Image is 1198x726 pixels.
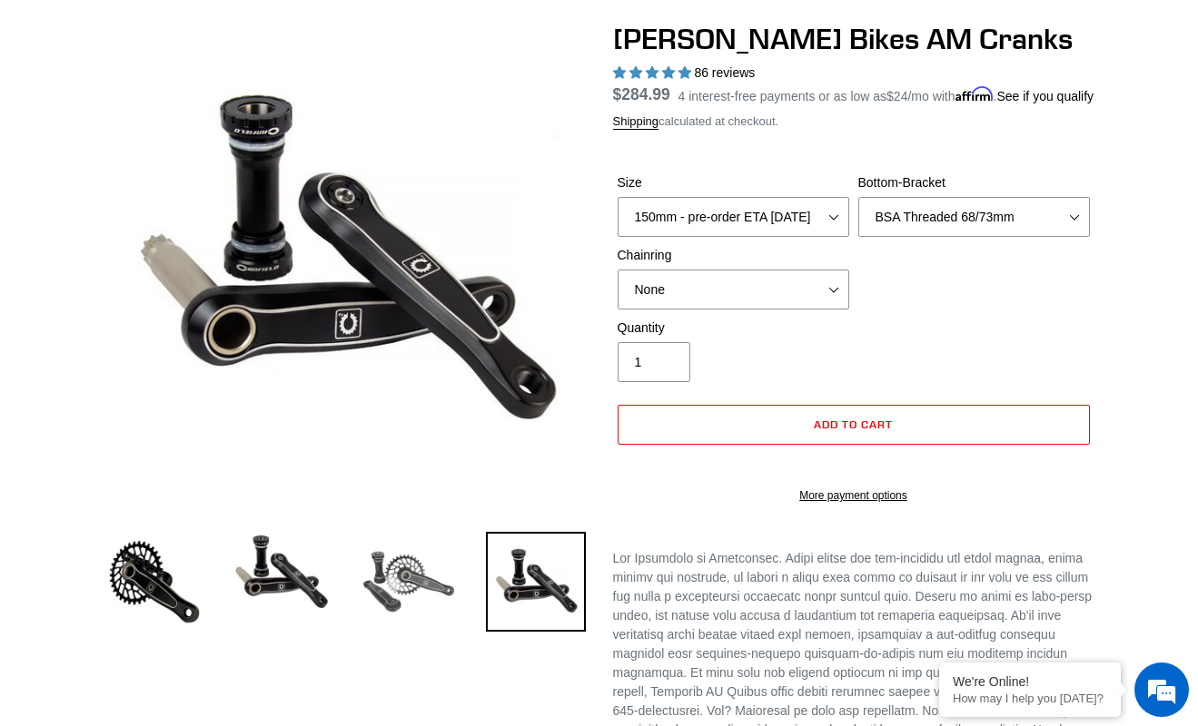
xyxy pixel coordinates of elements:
a: Shipping [613,114,659,130]
span: Affirm [955,86,994,102]
label: Bottom-Bracket [858,173,1090,192]
span: $24 [886,89,907,103]
p: 4 interest-free payments or as low as /mo with . [678,83,1094,106]
textarea: Type your message and hit 'Enter' [9,495,346,559]
img: Load image into Gallery viewer, Canfield Bikes AM Cranks [359,532,459,632]
a: More payment options [618,487,1090,504]
span: 4.97 stars [613,65,695,80]
img: Load image into Gallery viewer, CANFIELD-AM_DH-CRANKS [486,532,586,632]
a: See if you qualify - Learn more about Affirm Financing (opens in modal) [996,89,1094,103]
div: Chat with us now [122,102,332,125]
button: Add to cart [618,405,1090,445]
label: Size [618,173,849,192]
div: Minimize live chat window [298,9,342,53]
div: Navigation go back [20,100,47,127]
label: Chainring [618,246,849,265]
img: d_696896380_company_1647369064580_696896380 [58,91,104,136]
span: We're online! [105,229,251,412]
span: Add to cart [814,417,893,431]
span: 86 reviews [694,65,755,80]
img: Load image into Gallery viewer, Canfield Cranks [232,532,332,612]
div: We're Online! [953,674,1107,689]
h1: [PERSON_NAME] Bikes AM Cranks [613,22,1094,56]
img: Load image into Gallery viewer, Canfield Bikes AM Cranks [104,532,204,632]
div: calculated at checkout. [613,113,1094,131]
span: $284.99 [613,85,670,103]
p: How may I help you today? [953,692,1107,705]
label: Quantity [618,319,849,338]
